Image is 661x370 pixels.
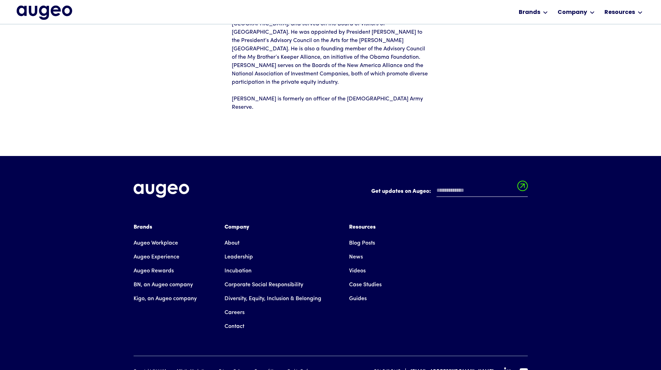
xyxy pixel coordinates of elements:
a: Augeo Experience [134,250,179,264]
a: News [349,250,363,264]
a: Blog Posts [349,236,375,250]
div: Company [558,8,587,17]
div: Brands [519,8,540,17]
input: Submit [517,181,528,195]
a: Guides [349,292,367,306]
a: About [224,236,239,250]
a: Diversity, Equity, Inclusion & Belonging [224,292,321,306]
form: Email Form [371,184,528,200]
p: ‍ [232,87,430,95]
a: Videos [349,264,366,278]
a: Case Studies [349,278,382,292]
a: BN, an Augeo company [134,278,193,292]
img: Augeo's full logo in white. [134,184,189,198]
div: Resources [349,223,382,231]
a: home [17,6,72,19]
a: Careers [224,306,245,320]
a: Contact [224,320,244,334]
div: Resources [604,8,635,17]
div: Company [224,223,321,231]
a: Augeo Rewards [134,264,174,278]
img: Augeo's full logo in midnight blue. [17,6,72,19]
a: Augeo Workplace [134,236,178,250]
a: Incubation [224,264,252,278]
a: Leadership [224,250,253,264]
a: Corporate Social Responsibility [224,278,303,292]
label: Get updates on Augeo: [371,187,431,196]
p: [PERSON_NAME] is formerly an officer of the [DEMOGRAPHIC_DATA] Army Reserve. [232,95,430,112]
a: Kigo, an Augeo company [134,292,197,306]
div: Brands [134,223,197,231]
